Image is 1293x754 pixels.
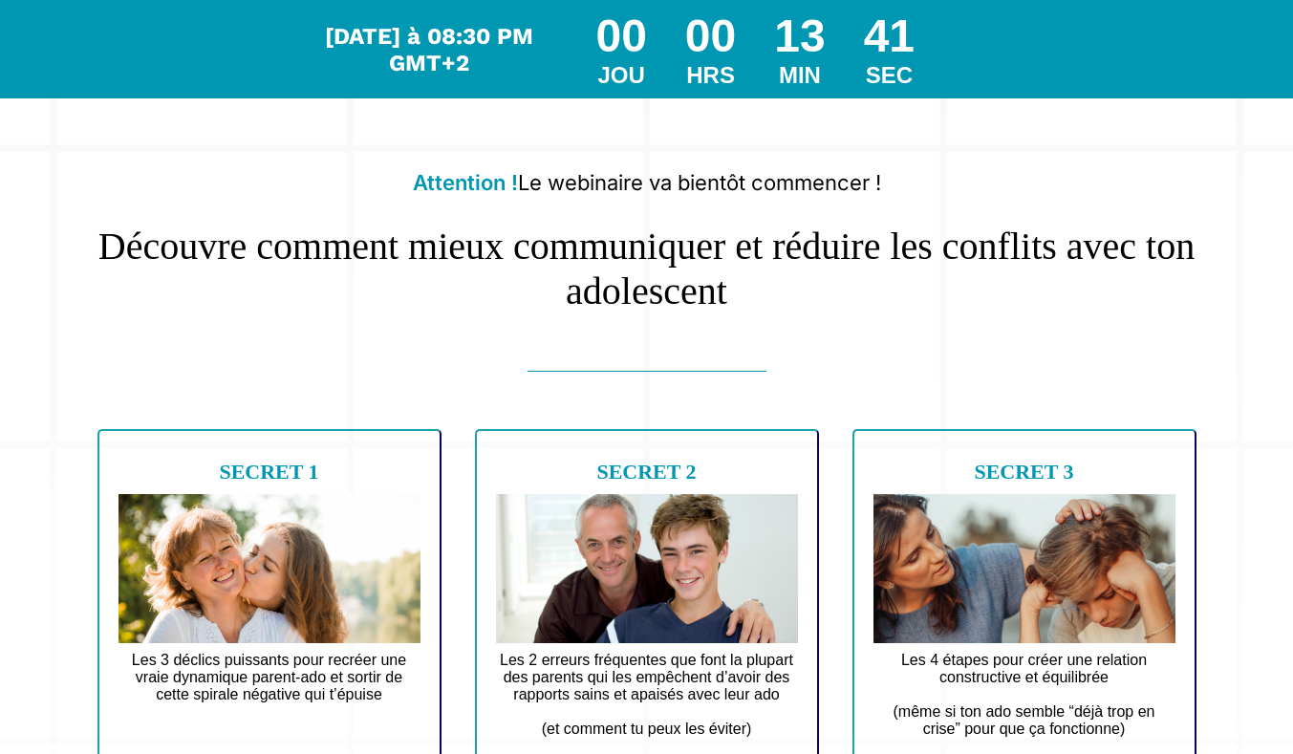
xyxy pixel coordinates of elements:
div: HRS [685,62,736,89]
div: Le webinar commence dans... [320,23,538,76]
div: SEC [864,62,915,89]
img: 6e5ea48f4dd0521e46c6277ff4d310bb_Design_sans_titre_5.jpg [873,494,1175,643]
div: 13 [774,10,825,62]
span: [DATE] à 08:30 PM GMT+2 [325,23,533,76]
b: SECRET 2 [596,460,696,484]
text: Les 3 déclics puissants pour recréer une vraie dynamique parent-ado et sortir de cette spirale né... [119,647,420,725]
text: Les 4 étapes pour créer une relation constructive et équilibrée (même si ton ado semble “déjà tro... [873,647,1175,743]
b: Attention ! [413,170,518,195]
img: 774e71fe38cd43451293438b60a23fce_Design_sans_titre_1.jpg [496,494,798,643]
b: SECRET 3 [974,460,1073,484]
div: JOU [595,62,646,89]
h1: Découvre comment mieux communiquer et réduire les conflits avec ton adolescent [88,205,1206,313]
b: SECRET 1 [219,460,318,484]
div: MIN [774,62,825,89]
div: 41 [864,10,915,62]
h2: Le webinaire va bientôt commencer ! [88,161,1206,205]
div: 00 [685,10,736,62]
div: 00 [595,10,646,62]
text: Les 2 erreurs fréquentes que font la plupart des parents qui les empêchent d’avoir des rapports s... [496,647,798,743]
img: d70f9ede54261afe2763371d391305a3_Design_sans_titre_4.jpg [119,494,420,643]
